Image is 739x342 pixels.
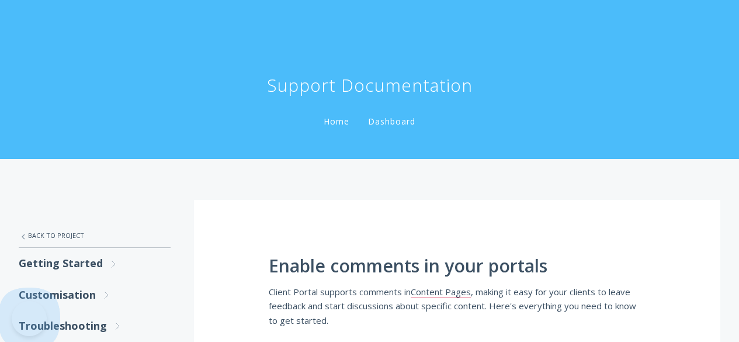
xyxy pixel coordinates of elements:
[19,223,171,248] a: Back to Project
[19,279,171,310] a: Customisation
[19,310,171,341] a: Troubleshooting
[12,301,47,336] iframe: Toggle Customer Support
[411,286,471,298] a: Content Pages
[269,256,646,276] h1: Enable comments in your portals
[19,248,171,279] a: Getting Started
[321,116,352,127] a: Home
[269,285,646,327] p: Client Portal supports comments in , making it easy for your clients to leave feedback and start ...
[366,116,418,127] a: Dashboard
[267,74,473,97] h1: Support Documentation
